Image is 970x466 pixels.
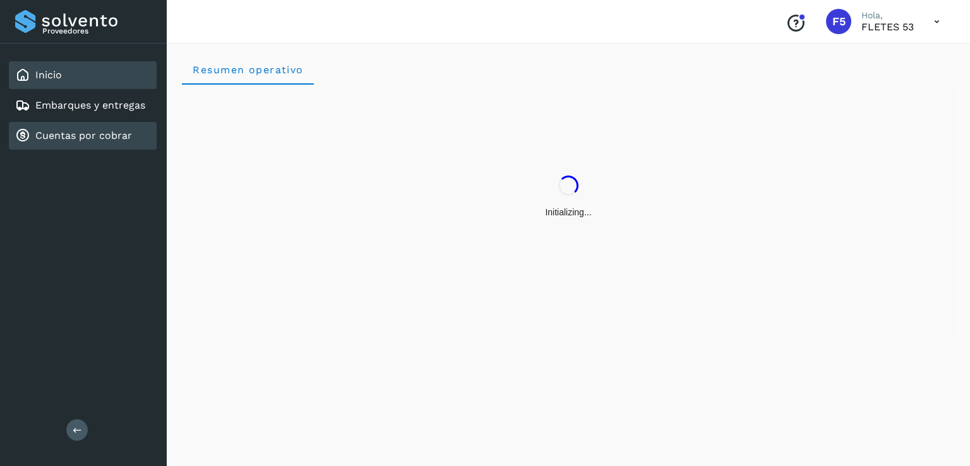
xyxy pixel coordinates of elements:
p: FLETES 53 [861,21,914,33]
p: Proveedores [42,27,152,35]
div: Embarques y entregas [9,92,157,119]
a: Cuentas por cobrar [35,129,132,141]
a: Embarques y entregas [35,99,145,111]
div: Cuentas por cobrar [9,122,157,150]
span: Resumen operativo [192,64,304,76]
a: Inicio [35,69,62,81]
p: Hola, [861,10,914,21]
div: Inicio [9,61,157,89]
